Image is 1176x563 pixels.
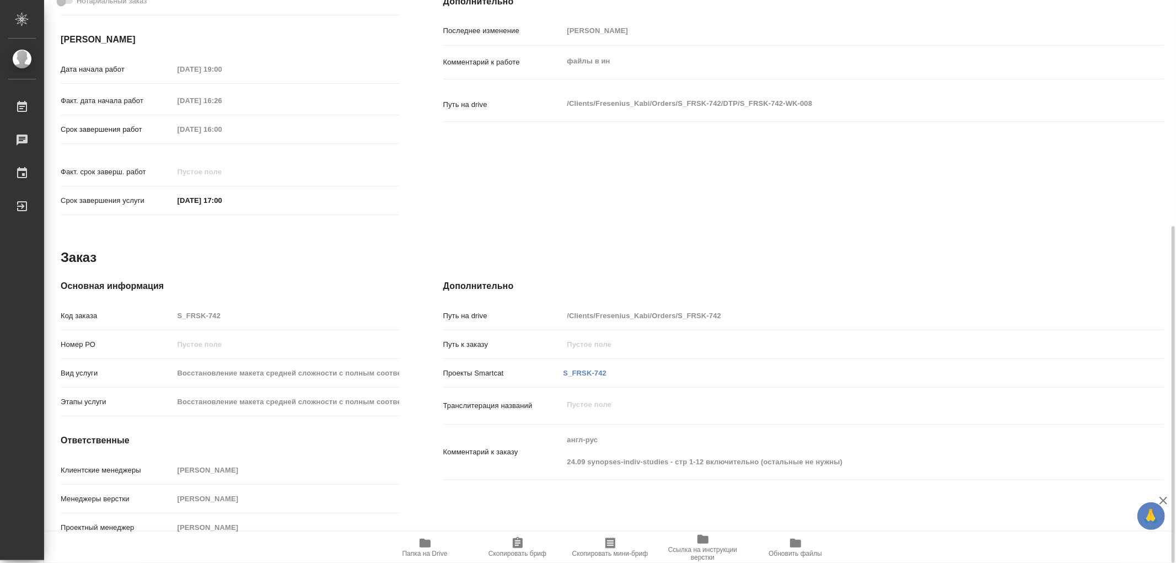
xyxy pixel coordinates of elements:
[174,121,270,137] input: Пустое поле
[1137,502,1165,530] button: 🙏
[572,550,648,557] span: Скопировать мини-бриф
[61,368,174,379] p: Вид услуги
[61,494,174,505] p: Менеджеры верстки
[61,64,174,75] p: Дата начала работ
[443,99,563,110] p: Путь на drive
[563,52,1104,71] textarea: файлы в ин
[174,365,399,381] input: Пустое поле
[564,532,657,563] button: Скопировать мини-бриф
[379,532,471,563] button: Папка на Drive
[61,95,174,106] p: Факт. дата начала работ
[443,310,563,321] p: Путь на drive
[443,447,563,458] p: Комментарий к заказу
[61,167,174,178] p: Факт. срок заверш. работ
[174,93,270,109] input: Пустое поле
[488,550,546,557] span: Скопировать бриф
[61,124,174,135] p: Срок завершения работ
[471,532,564,563] button: Скопировать бриф
[61,465,174,476] p: Клиентские менеджеры
[61,434,399,447] h4: Ответственные
[663,546,743,561] span: Ссылка на инструкции верстки
[61,280,399,293] h4: Основная информация
[657,532,749,563] button: Ссылка на инструкции верстки
[443,339,563,350] p: Путь к заказу
[174,491,399,507] input: Пустое поле
[563,431,1104,471] textarea: англ-рус 24.09 synopses-indiv-studies - стр 1-12 включительно (остальные не нужны)
[749,532,842,563] button: Обновить файлы
[443,400,563,411] p: Транслитерация названий
[174,519,399,535] input: Пустое поле
[443,57,563,68] p: Комментарий к работе
[174,394,399,410] input: Пустое поле
[61,522,174,533] p: Проектный менеджер
[563,23,1104,39] input: Пустое поле
[1142,505,1161,528] span: 🙏
[174,192,270,208] input: ✎ Введи что-нибудь
[769,550,822,557] span: Обновить файлы
[61,249,96,266] h2: Заказ
[174,336,399,352] input: Пустое поле
[563,369,607,377] a: S_FRSK-742
[174,462,399,478] input: Пустое поле
[402,550,448,557] span: Папка на Drive
[443,368,563,379] p: Проекты Smartcat
[61,339,174,350] p: Номер РО
[563,336,1104,352] input: Пустое поле
[61,310,174,321] p: Код заказа
[61,33,399,46] h4: [PERSON_NAME]
[443,25,563,36] p: Последнее изменение
[563,94,1104,113] textarea: /Clients/Fresenius_Kabi/Orders/S_FRSK-742/DTP/S_FRSK-742-WK-008
[174,164,270,180] input: Пустое поле
[174,61,270,77] input: Пустое поле
[61,195,174,206] p: Срок завершения услуги
[61,396,174,407] p: Этапы услуги
[174,308,399,324] input: Пустое поле
[563,308,1104,324] input: Пустое поле
[443,280,1164,293] h4: Дополнительно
